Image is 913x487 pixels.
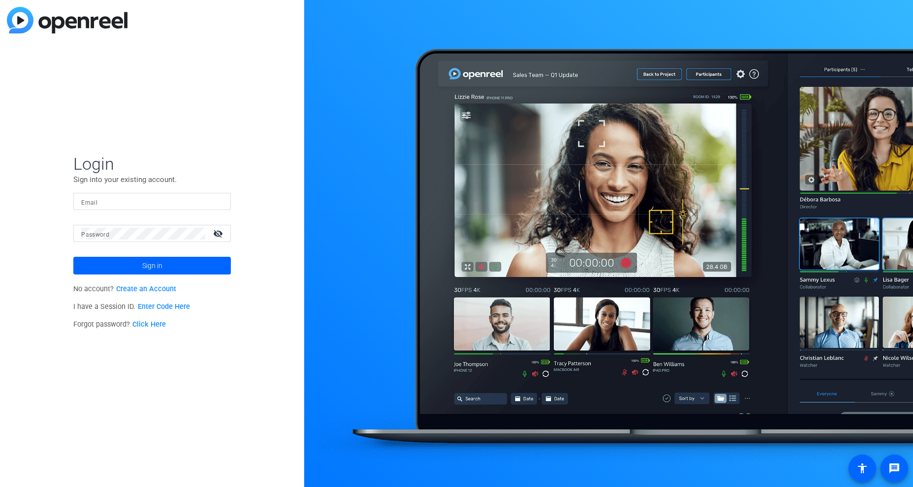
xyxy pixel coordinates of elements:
[81,231,109,238] mat-label: Password
[132,320,166,329] a: Click Here
[138,303,190,311] a: Enter Code Here
[116,285,176,293] a: Create an Account
[73,303,190,311] span: I have a Session ID.
[81,196,223,208] input: Enter Email Address
[73,320,166,329] span: Forgot password?
[73,174,231,185] p: Sign into your existing account.
[207,226,231,241] mat-icon: visibility_off
[73,257,231,274] button: Sign in
[73,153,231,174] span: Login
[142,253,162,278] span: Sign in
[856,462,868,474] mat-icon: accessibility
[888,462,900,474] mat-icon: message
[7,7,127,33] img: blue-gradient.svg
[73,285,176,293] span: No account?
[81,199,97,206] mat-label: Email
